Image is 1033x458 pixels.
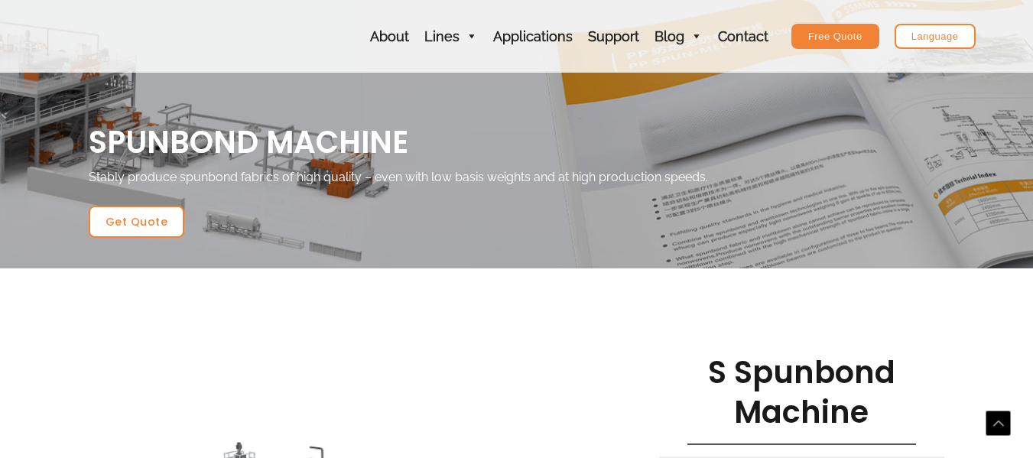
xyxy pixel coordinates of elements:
[58,28,150,43] a: AZX Nonwoven Machine
[89,170,945,186] p: Stably produce spunbond fabrics of high quality – even with low basis weights and at high product...
[106,216,168,227] span: Get Quote
[89,206,185,238] a: Get Quote
[895,24,976,49] a: Language
[791,24,879,49] a: Free Quote
[659,352,945,432] h2: S Spunbond Machine
[89,122,945,162] h1: spunbond machine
